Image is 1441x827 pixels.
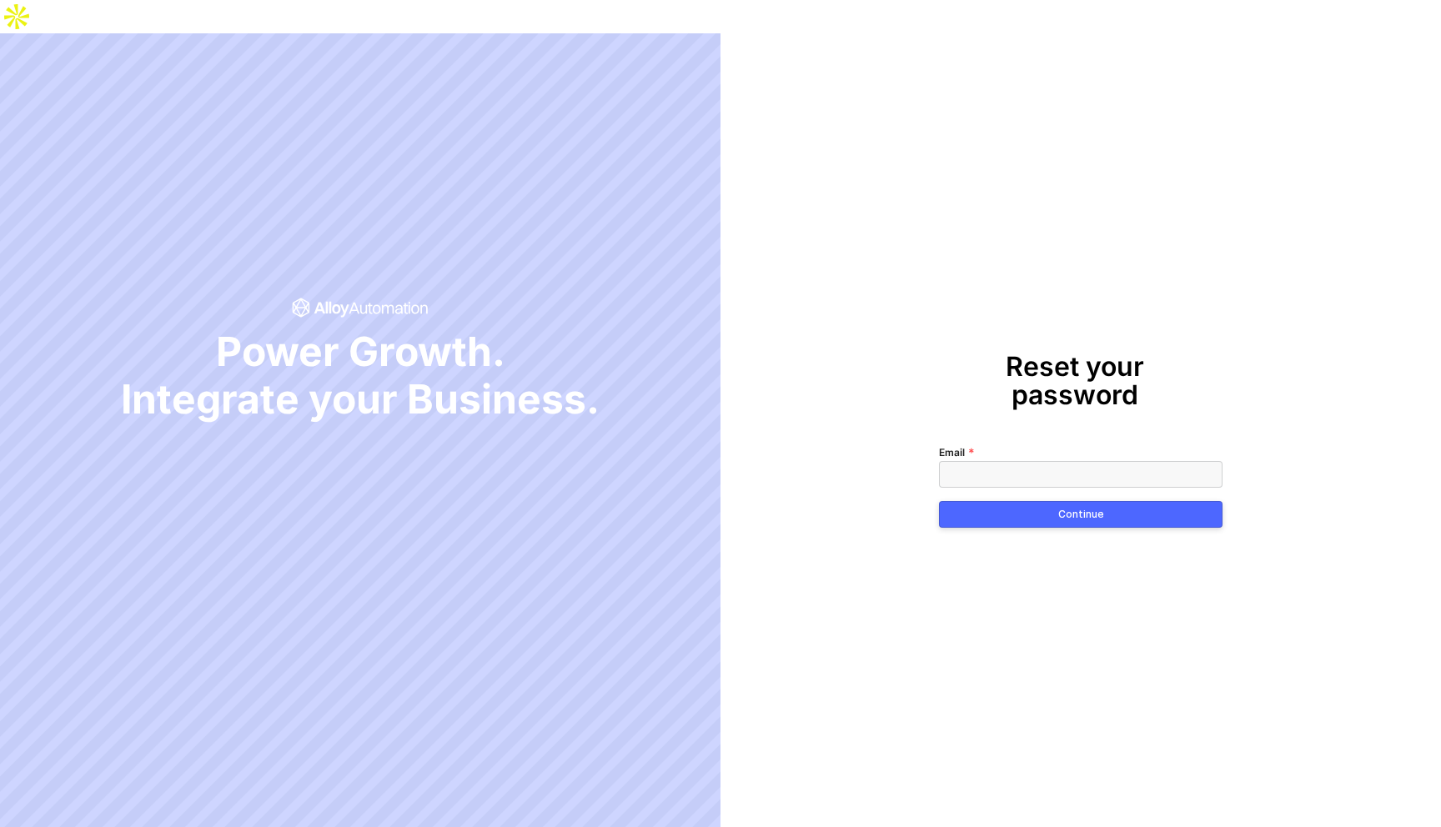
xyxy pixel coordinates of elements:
[121,328,600,424] span: Power Growth. Integrate your Business.
[292,298,429,318] span: icon-success
[1058,508,1104,521] div: Continue
[939,444,975,461] label: Email
[939,353,1210,408] h1: Reset your password
[939,501,1223,528] button: Continue
[939,461,1223,488] input: Email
